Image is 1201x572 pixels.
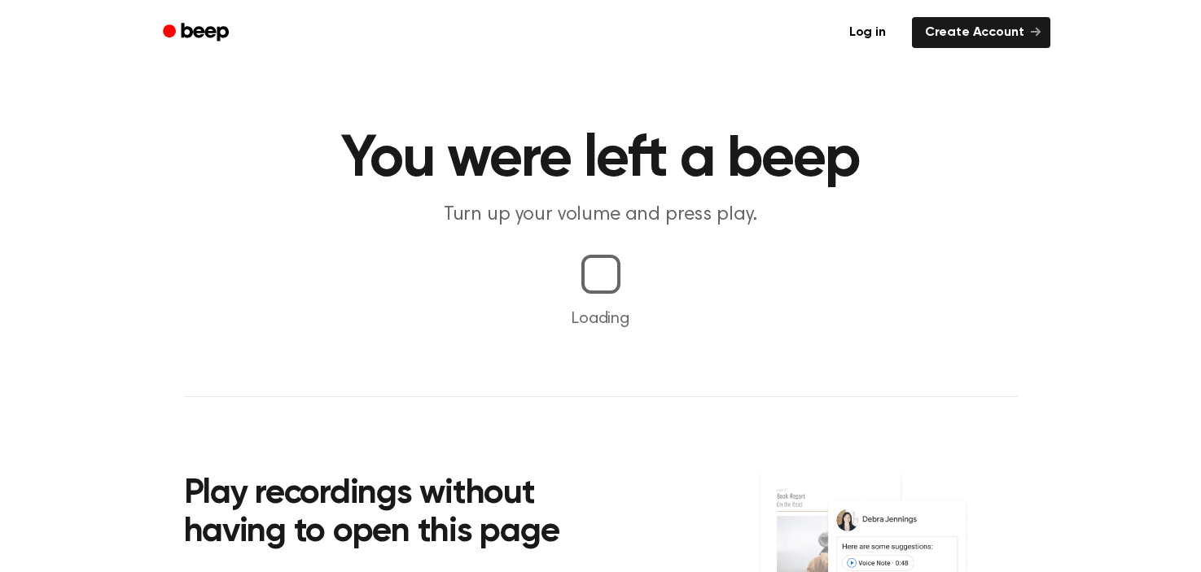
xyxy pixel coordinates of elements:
[151,17,243,49] a: Beep
[184,130,1018,189] h1: You were left a beep
[184,475,623,552] h2: Play recordings without having to open this page
[912,17,1050,48] a: Create Account
[20,307,1181,331] p: Loading
[833,14,902,51] a: Log in
[288,202,914,229] p: Turn up your volume and press play.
